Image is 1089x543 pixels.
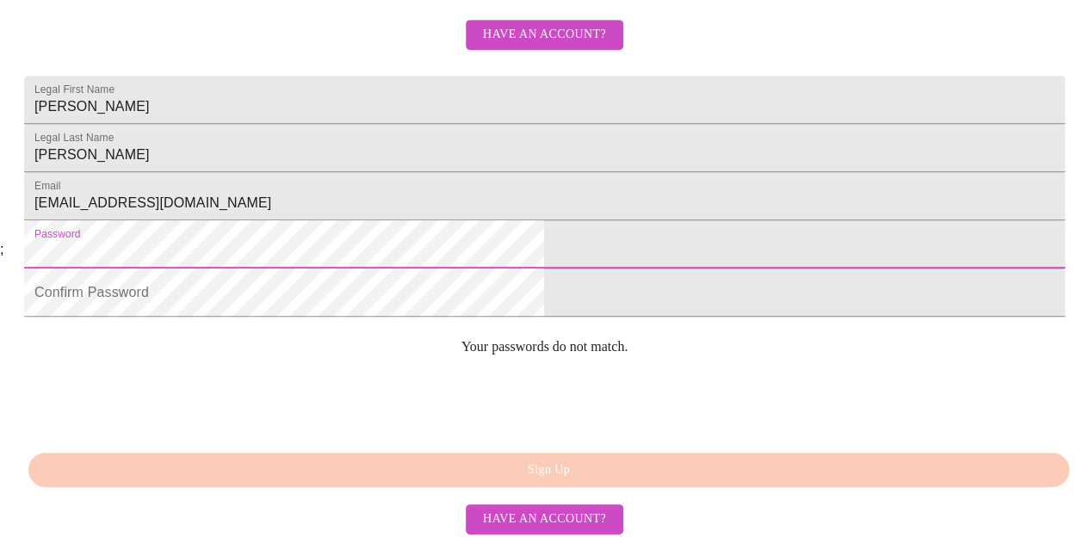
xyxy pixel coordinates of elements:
a: Have an account? [461,510,628,525]
p: Your passwords do not match. [24,339,1065,355]
span: Have an account? [483,509,606,530]
span: Have an account? [483,24,606,46]
button: Have an account? [466,504,623,534]
a: Have an account? [461,39,628,53]
iframe: reCAPTCHA [24,368,286,435]
button: Have an account? [466,20,623,50]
